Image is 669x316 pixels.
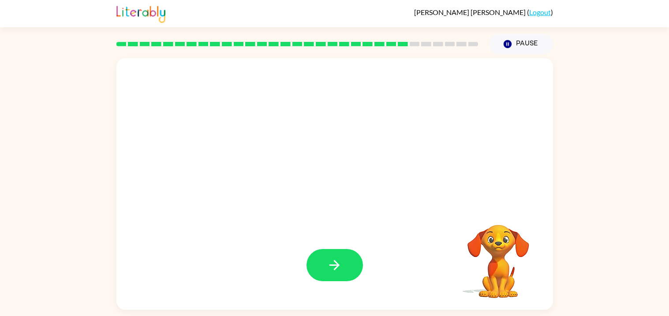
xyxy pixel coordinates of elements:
[116,4,165,23] img: Literably
[489,34,553,54] button: Pause
[529,8,551,16] a: Logout
[414,8,553,16] div: ( )
[454,211,542,299] video: Your browser must support playing .mp4 files to use Literably. Please try using another browser.
[414,8,527,16] span: [PERSON_NAME] [PERSON_NAME]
